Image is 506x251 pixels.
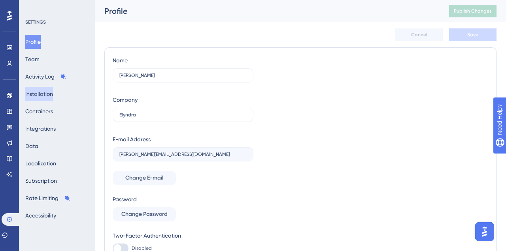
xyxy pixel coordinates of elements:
[25,104,53,118] button: Containers
[467,32,478,38] span: Save
[119,112,247,118] input: Company Name
[113,231,253,240] div: Two-Factor Authentication
[25,191,70,205] button: Rate Limiting
[25,87,53,101] button: Installation
[25,69,66,84] button: Activity Log
[25,156,56,170] button: Localization
[395,28,443,41] button: Cancel
[113,56,128,65] div: Name
[19,2,49,11] span: Need Help?
[449,5,497,17] button: Publish Changes
[454,8,492,14] span: Publish Changes
[125,173,163,183] span: Change E-mail
[25,19,89,25] div: SETTINGS
[473,220,497,244] iframe: UserGuiding AI Assistant Launcher
[25,139,38,153] button: Data
[113,207,176,221] button: Change Password
[119,73,247,78] input: Name Surname
[121,210,168,219] span: Change Password
[25,174,57,188] button: Subscription
[104,6,429,17] div: Profile
[25,52,40,66] button: Team
[119,152,247,157] input: E-mail Address
[411,32,427,38] span: Cancel
[113,195,253,204] div: Password
[449,28,497,41] button: Save
[25,35,41,49] button: Profile
[25,122,56,136] button: Integrations
[113,171,176,185] button: Change E-mail
[113,95,138,105] div: Company
[113,135,151,144] div: E-mail Address
[25,208,56,223] button: Accessibility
